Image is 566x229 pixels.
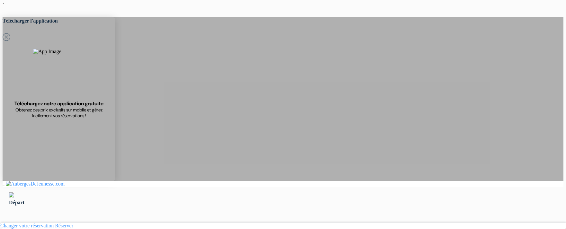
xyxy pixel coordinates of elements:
[9,192,14,197] img: left_arrow.svg
[9,200,24,205] span: Départ
[3,33,10,41] svg: Close
[10,107,108,119] span: Obtenez des prix exclusifs sur mobile et gérez facilement vos réservations !
[33,49,85,100] img: App Image
[6,181,65,187] img: AubergesDeJeunesse.com
[55,223,73,228] a: Réserver
[14,100,103,107] span: Téléchargez notre application gratuite
[0,223,54,228] a: Changer votre réservation
[3,17,115,25] h5: Télécharger l'application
